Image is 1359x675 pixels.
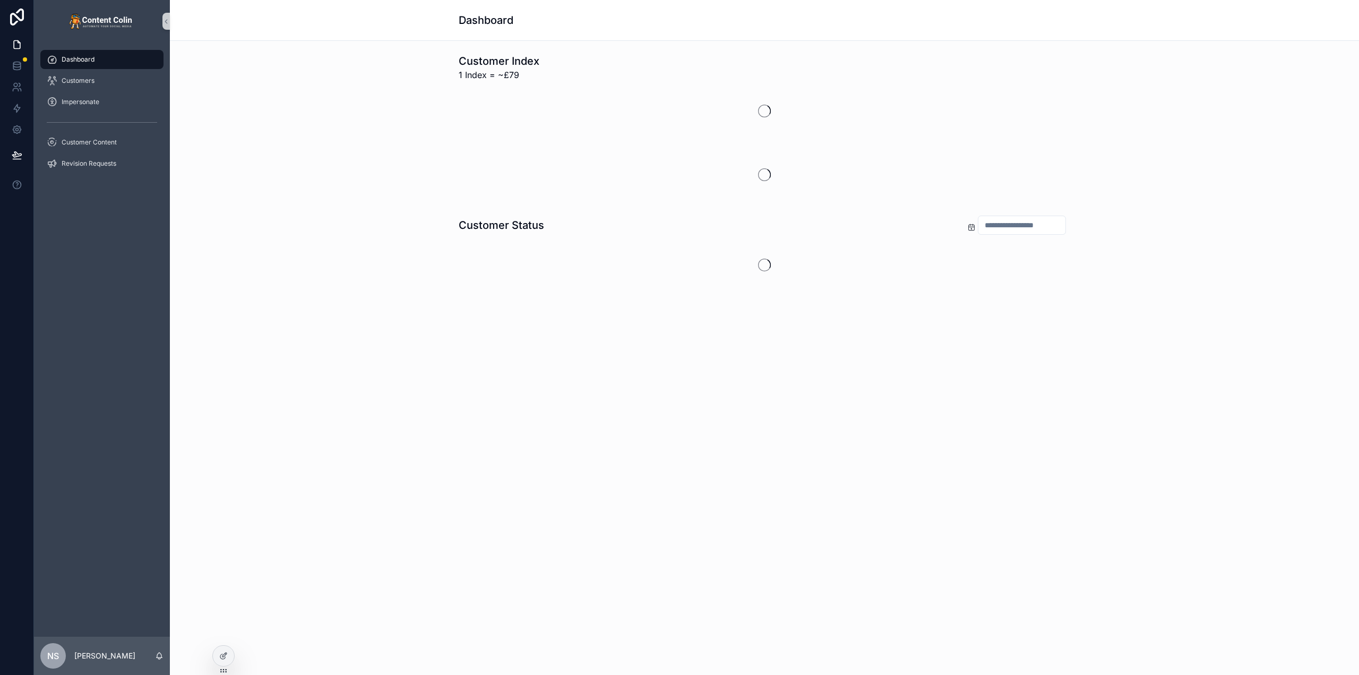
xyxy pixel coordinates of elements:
[62,159,116,168] span: Revision Requests
[62,55,94,64] span: Dashboard
[62,138,117,147] span: Customer Content
[47,650,59,662] span: NS
[34,42,170,187] div: scrollable content
[40,50,164,69] a: Dashboard
[40,133,164,152] a: Customer Content
[74,651,135,661] p: [PERSON_NAME]
[69,13,135,30] img: App logo
[40,92,164,112] a: Impersonate
[459,218,544,233] h1: Customer Status
[62,76,94,85] span: Customers
[459,69,539,81] span: 1 Index = ~£79
[459,54,539,69] h1: Customer Index
[459,13,513,28] h1: Dashboard
[40,71,164,90] a: Customers
[62,98,99,106] span: Impersonate
[40,154,164,173] a: Revision Requests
